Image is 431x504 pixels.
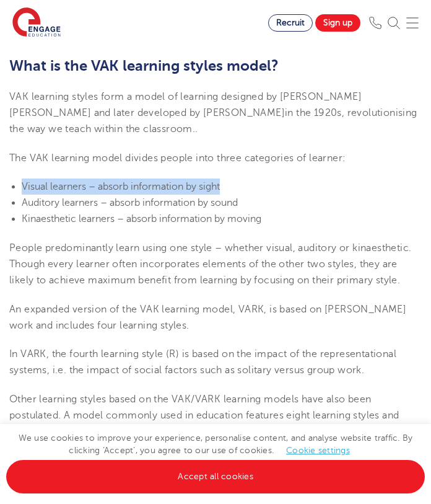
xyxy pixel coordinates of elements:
span: We use cookies to improve your experience, personalise content, and analyse website traffic. By c... [6,433,425,481]
span: Other learning styles based on the VAK/VARK learning models have also been postulated. A model co... [9,394,412,470]
span: Kinaesthetic learners – absorb information by moving [22,213,261,224]
span: An expanded version of the VAK learning model, VARK, is based on [PERSON_NAME] work and includes ... [9,304,406,331]
a: Cookie settings [286,446,350,455]
a: Sign up [315,14,360,32]
img: Search [388,17,400,29]
img: Phone [369,17,381,29]
img: Mobile Menu [406,17,419,29]
b: What is the VAK learning styles model? [9,57,279,74]
span: Recruit [276,18,305,27]
a: Recruit [268,14,313,32]
a: Accept all cookies [6,460,425,493]
span: In VARK, the fourth learning style (R) is based on the impact of the representational systems, i.... [9,348,396,376]
span: Auditory learners – absorb information by sound [22,197,238,208]
span: The VAK learning model divides people into three categories of learner: [9,153,346,164]
span: People predominantly learn using one style – whether visual, auditory or kinaesthetic. Though eve... [9,242,411,286]
span: Visual learners – absorb information by sight [22,181,220,192]
img: Engage Education [12,7,61,38]
span: VAK learning styles form a model of learning designed by [PERSON_NAME] [PERSON_NAME] and later de... [9,91,417,135]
